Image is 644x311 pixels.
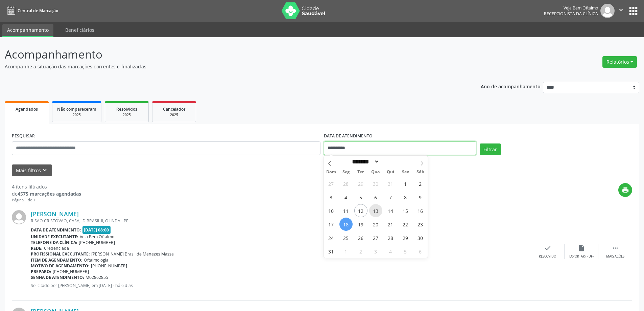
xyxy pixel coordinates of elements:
span: Agosto 28, 2025 [384,231,397,244]
span: Agosto 5, 2025 [354,191,367,204]
button: apps [627,5,639,17]
span: Agosto 31, 2025 [325,245,338,258]
span: Agosto 10, 2025 [325,204,338,217]
span: Agosto 25, 2025 [339,231,353,244]
i: insert_drive_file [578,244,585,252]
b: Preparo: [31,269,51,274]
div: Mais ações [606,254,624,259]
span: Agosto 22, 2025 [399,218,412,231]
b: Unidade executante: [31,234,78,240]
span: Agosto 23, 2025 [414,218,427,231]
span: [PERSON_NAME] Brasil de Menezes Massa [91,251,174,257]
b: Data de atendimento: [31,227,81,233]
button: print [618,183,632,197]
span: Sex [398,170,413,174]
span: Agosto 9, 2025 [414,191,427,204]
span: Agosto 24, 2025 [325,231,338,244]
span: Recepcionista da clínica [544,11,598,17]
span: Julho 31, 2025 [384,177,397,190]
span: Julho 30, 2025 [369,177,382,190]
a: Beneficiários [61,24,99,36]
label: DATA DE ATENDIMENTO [324,131,373,141]
span: [PHONE_NUMBER] [91,263,127,269]
a: Central de Marcação [5,5,58,16]
span: Setembro 4, 2025 [384,245,397,258]
span: Setembro 5, 2025 [399,245,412,258]
b: Profissional executante: [31,251,90,257]
span: Agosto 15, 2025 [399,204,412,217]
span: Agosto 20, 2025 [369,218,382,231]
span: Agosto 4, 2025 [339,191,353,204]
button:  [615,4,627,18]
input: Year [379,158,402,165]
span: Agosto 14, 2025 [384,204,397,217]
label: PESQUISAR [12,131,35,141]
span: Setembro 2, 2025 [354,245,367,258]
div: 2025 [110,112,144,117]
i:  [612,244,619,252]
span: Agosto 8, 2025 [399,191,412,204]
span: Qui [383,170,398,174]
p: Acompanhamento [5,46,449,63]
span: Veja Bem Oftalmo [80,234,114,240]
span: Agosto 17, 2025 [325,218,338,231]
button: Mais filtroskeyboard_arrow_down [12,164,52,176]
select: Month [350,158,380,165]
span: Agosto 1, 2025 [399,177,412,190]
div: Veja Bem Oftalmo [544,5,598,11]
span: Ter [353,170,368,174]
span: Agosto 27, 2025 [369,231,382,244]
span: Agosto 29, 2025 [399,231,412,244]
span: Agosto 30, 2025 [414,231,427,244]
span: Agosto 16, 2025 [414,204,427,217]
span: Julho 29, 2025 [354,177,367,190]
span: Setembro 1, 2025 [339,245,353,258]
span: Agosto 2, 2025 [414,177,427,190]
b: Rede: [31,245,43,251]
b: Senha de atendimento: [31,274,84,280]
button: Relatórios [602,56,637,68]
a: [PERSON_NAME] [31,210,79,218]
img: img [12,210,26,224]
span: [PHONE_NUMBER] [53,269,89,274]
span: Agendados [16,106,38,112]
div: R SAO CRISTOVAO, CASA, JD BRASIL II, OLINDA - PE [31,218,531,224]
span: Agosto 6, 2025 [369,191,382,204]
span: Julho 28, 2025 [339,177,353,190]
div: Exportar (PDF) [569,254,594,259]
span: Seg [338,170,353,174]
div: Página 1 de 1 [12,197,81,203]
img: img [600,4,615,18]
span: Credenciada [44,245,69,251]
span: Não compareceram [57,106,96,112]
div: de [12,190,81,197]
span: Oftalmologia [84,257,109,263]
div: 2025 [157,112,191,117]
span: Dom [324,170,339,174]
span: Agosto 12, 2025 [354,204,367,217]
span: [PHONE_NUMBER] [79,240,115,245]
span: Sáb [413,170,428,174]
span: Setembro 6, 2025 [414,245,427,258]
i: print [622,186,629,194]
i:  [617,6,625,14]
span: Setembro 3, 2025 [369,245,382,258]
span: Agosto 19, 2025 [354,218,367,231]
p: Ano de acompanhamento [481,82,541,90]
b: Telefone da clínica: [31,240,77,245]
span: Cancelados [163,106,186,112]
strong: 4575 marcações agendadas [18,191,81,197]
span: Central de Marcação [18,8,58,14]
b: Motivo de agendamento: [31,263,90,269]
span: Qua [368,170,383,174]
span: Agosto 13, 2025 [369,204,382,217]
span: M02862855 [86,274,108,280]
span: Agosto 18, 2025 [339,218,353,231]
span: Agosto 11, 2025 [339,204,353,217]
p: Acompanhe a situação das marcações correntes e finalizadas [5,63,449,70]
span: Agosto 3, 2025 [325,191,338,204]
i: check [544,244,551,252]
div: 2025 [57,112,96,117]
span: Julho 27, 2025 [325,177,338,190]
i: keyboard_arrow_down [41,166,48,174]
